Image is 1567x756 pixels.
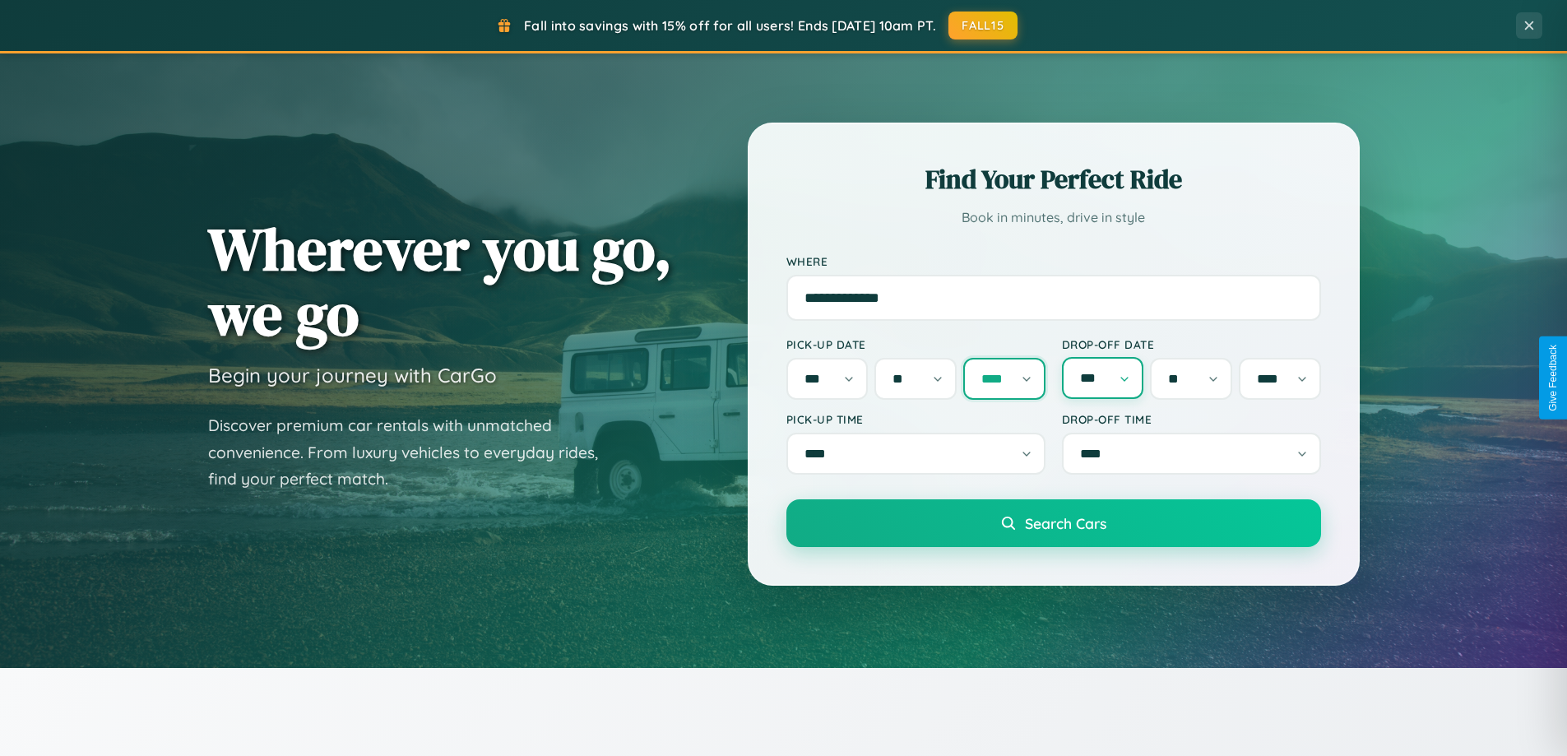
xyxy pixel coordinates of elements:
button: FALL15 [948,12,1018,39]
p: Discover premium car rentals with unmatched convenience. From luxury vehicles to everyday rides, ... [208,412,619,493]
label: Drop-off Date [1062,337,1321,351]
h1: Wherever you go, we go [208,216,672,346]
span: Search Cars [1025,514,1106,532]
label: Pick-up Date [786,337,1045,351]
h2: Find Your Perfect Ride [786,161,1321,197]
div: Give Feedback [1547,345,1559,411]
button: Search Cars [786,499,1321,547]
span: Fall into savings with 15% off for all users! Ends [DATE] 10am PT. [524,17,936,34]
p: Book in minutes, drive in style [786,206,1321,230]
label: Where [786,254,1321,268]
h3: Begin your journey with CarGo [208,363,497,387]
label: Pick-up Time [786,412,1045,426]
label: Drop-off Time [1062,412,1321,426]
